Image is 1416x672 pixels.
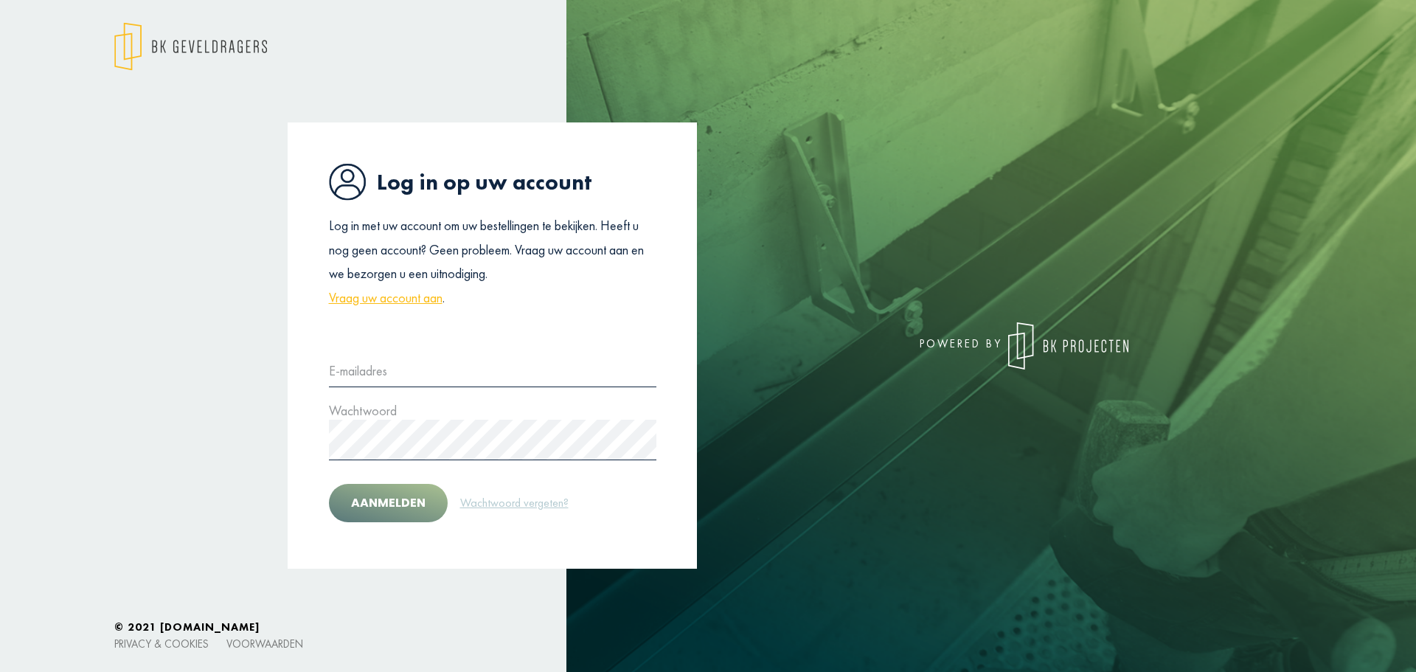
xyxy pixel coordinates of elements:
h6: © 2021 [DOMAIN_NAME] [114,620,1302,634]
img: logo [1008,322,1128,370]
img: logo [114,22,267,71]
div: powered by [719,322,1128,370]
h1: Log in op uw account [329,163,656,201]
a: Vraag uw account aan [329,286,442,310]
label: Wachtwoord [329,399,397,423]
p: Log in met uw account om uw bestellingen te bekijken. Heeft u nog geen account? Geen probleem. Vr... [329,214,656,310]
button: Aanmelden [329,484,448,522]
img: icon [329,163,366,201]
a: Voorwaarden [226,637,303,651]
a: Wachtwoord vergeten? [459,493,569,513]
a: Privacy & cookies [114,637,209,651]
